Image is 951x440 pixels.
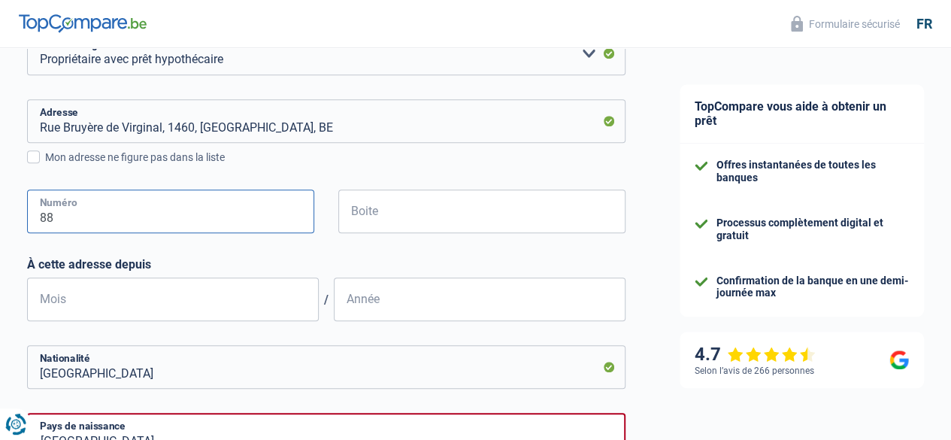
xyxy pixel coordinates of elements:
label: À cette adresse depuis [27,257,625,272]
input: Belgique [27,345,625,389]
div: Processus complètement digital et gratuit [716,217,909,242]
div: 4.7 [695,344,816,366]
div: Mon adresse ne figure pas dans la liste [45,150,625,165]
div: Offres instantanées de toutes les banques [716,159,909,184]
input: AAAA [334,278,625,321]
div: Confirmation de la banque en une demi-journée max [716,275,909,300]
div: Selon l’avis de 266 personnes [695,366,814,376]
input: MM [27,278,319,321]
span: / [319,293,334,307]
button: Formulaire sécurisé [782,11,909,36]
div: fr [916,16,932,32]
input: Sélectionnez votre adresse dans la barre de recherche [27,99,625,143]
div: TopCompare vous aide à obtenir un prêt [680,84,924,144]
img: TopCompare Logo [19,14,147,32]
